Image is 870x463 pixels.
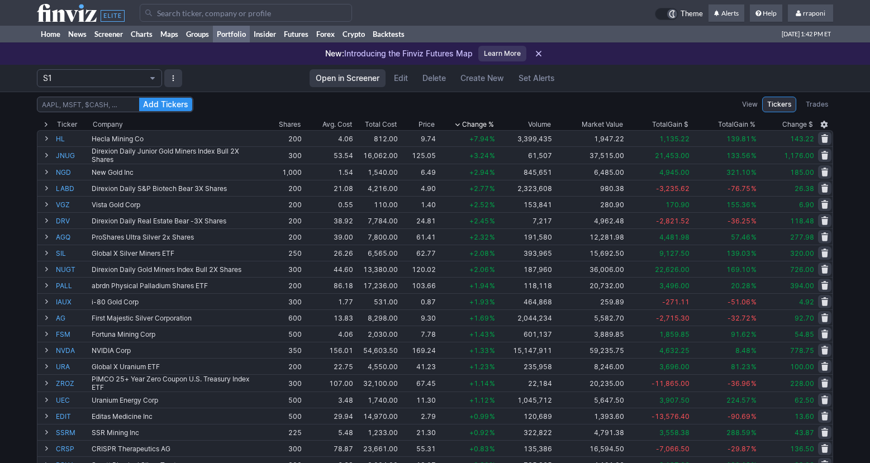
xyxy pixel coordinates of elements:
td: 125.05 [399,146,436,164]
a: Groups [182,26,213,42]
td: 1.40 [399,196,436,212]
td: 22,184 [496,374,553,392]
span: 62.50 [795,396,814,404]
a: Portfolio [213,26,250,42]
td: 500 [263,326,303,342]
span: Total [652,119,668,130]
span: +1.33 [469,346,489,355]
span: 320.00 [790,249,814,257]
a: ZROZ [56,375,89,392]
div: Gain $ [652,119,688,130]
button: Portfolio [37,69,162,87]
span: 22,626.00 [655,265,690,274]
td: 67.45 [399,374,436,392]
td: 393,965 [496,245,553,261]
span: 3,696.00 [659,362,690,371]
td: 4,216.00 [354,180,399,196]
span: 54.85 [795,330,814,338]
div: Direxion Daily Gold Miners Index Bull 2X Shares [92,265,262,274]
a: Futures [280,26,312,42]
span: % [489,396,495,404]
td: 2,044,234 [496,309,553,326]
td: 86.18 [303,277,354,293]
span: -76.75 [728,184,750,193]
span: 4.92 [799,298,814,306]
span: -2,715.30 [656,314,690,322]
div: PIMCO 25+ Year Zero Coupon U.S. Treasury Index ETF [92,375,262,392]
span: 6.90 [799,201,814,209]
span: 81.23 [731,362,750,371]
span: 92.70 [795,314,814,322]
div: Hecla Mining Co [92,135,262,143]
td: 7,217 [496,212,553,228]
td: 812.00 [354,130,399,146]
a: PALL [56,278,89,293]
a: Crypto [339,26,369,42]
a: UEC [56,392,89,408]
td: 1.77 [303,293,354,309]
td: 7,800.00 [354,228,399,245]
a: rraponi [788,4,833,22]
td: 0.87 [399,293,436,309]
span: Change % [462,119,494,130]
a: Home [37,26,64,42]
span: 143.22 [790,135,814,143]
div: Gain % [718,119,755,130]
td: 156.01 [303,342,354,358]
span: % [751,233,757,241]
span: -36.25 [728,217,750,225]
span: 133.56 [726,151,750,160]
div: Fortuna Mining Corp [92,330,262,338]
span: % [489,298,495,306]
td: 1.54 [303,164,354,180]
td: 235,958 [496,358,553,374]
a: Trades [801,97,833,112]
span: rraponi [803,9,825,17]
div: Shares [279,119,301,130]
td: 1,045,712 [496,392,553,408]
span: 91.62 [731,330,750,338]
a: Charts [127,26,156,42]
span: +7.94 [469,135,489,143]
a: Tickers [762,97,796,112]
div: i-80 Gold Corp [92,298,262,306]
span: Add Tickers [143,99,188,110]
td: 32,100.00 [354,374,399,392]
td: 0.55 [303,196,354,212]
span: 1,176.00 [784,151,814,160]
td: 601,137 [496,326,553,342]
span: Delete [422,73,446,84]
span: +3.24 [469,151,489,160]
span: +1.69 [469,314,489,322]
div: Global X Uranium ETF [92,362,262,371]
div: Direxion Daily Real Estate Bear -3X Shares [92,217,262,225]
td: 3,399,435 [496,130,553,146]
td: 20,235.00 [553,374,625,392]
a: IAUX [56,294,89,309]
span: +2.77 [469,184,489,193]
a: Backtests [369,26,408,42]
td: 7.78 [399,326,436,342]
td: 6,565.00 [354,245,399,261]
span: Create New [460,73,504,84]
td: 1,740.00 [354,392,399,408]
span: -32.72 [728,314,750,322]
span: % [489,379,495,388]
td: 120.02 [399,261,436,277]
td: 200 [263,130,303,146]
td: 9.74 [399,130,436,146]
a: SSRM [56,424,89,440]
td: 300 [263,261,303,277]
span: 228.00 [790,379,814,388]
span: % [751,135,757,143]
span: 224.57 [726,396,750,404]
span: 394.00 [790,281,814,290]
td: 4.90 [399,180,436,196]
td: 2,323,608 [496,180,553,196]
span: Trades [806,99,828,110]
a: NUGT [56,261,89,277]
td: 300 [263,374,303,392]
span: 9,127.50 [659,249,690,257]
span: -3,235.62 [656,184,690,193]
td: 4.06 [303,130,354,146]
